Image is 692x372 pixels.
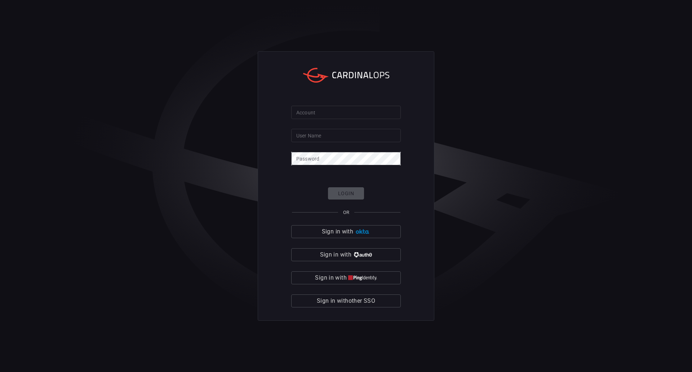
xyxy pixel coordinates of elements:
button: Sign in with [291,271,401,284]
span: Sign in with [315,273,346,283]
img: Ad5vKXme8s1CQAAAABJRU5ErkJggg== [355,229,370,235]
input: Type your account [291,106,401,119]
img: vP8Hhh4KuCH8AavWKdZY7RZgAAAAASUVORK5CYII= [353,252,372,258]
input: Type your user name [291,129,401,142]
button: Sign in with [291,248,401,261]
button: Sign in with [291,225,401,238]
span: OR [343,210,349,215]
span: Sign in with [320,250,351,260]
span: Sign in with [322,227,353,237]
span: Sign in with other SSO [317,296,375,306]
button: Sign in withother SSO [291,294,401,307]
img: quu4iresuhQAAAABJRU5ErkJggg== [348,275,377,281]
